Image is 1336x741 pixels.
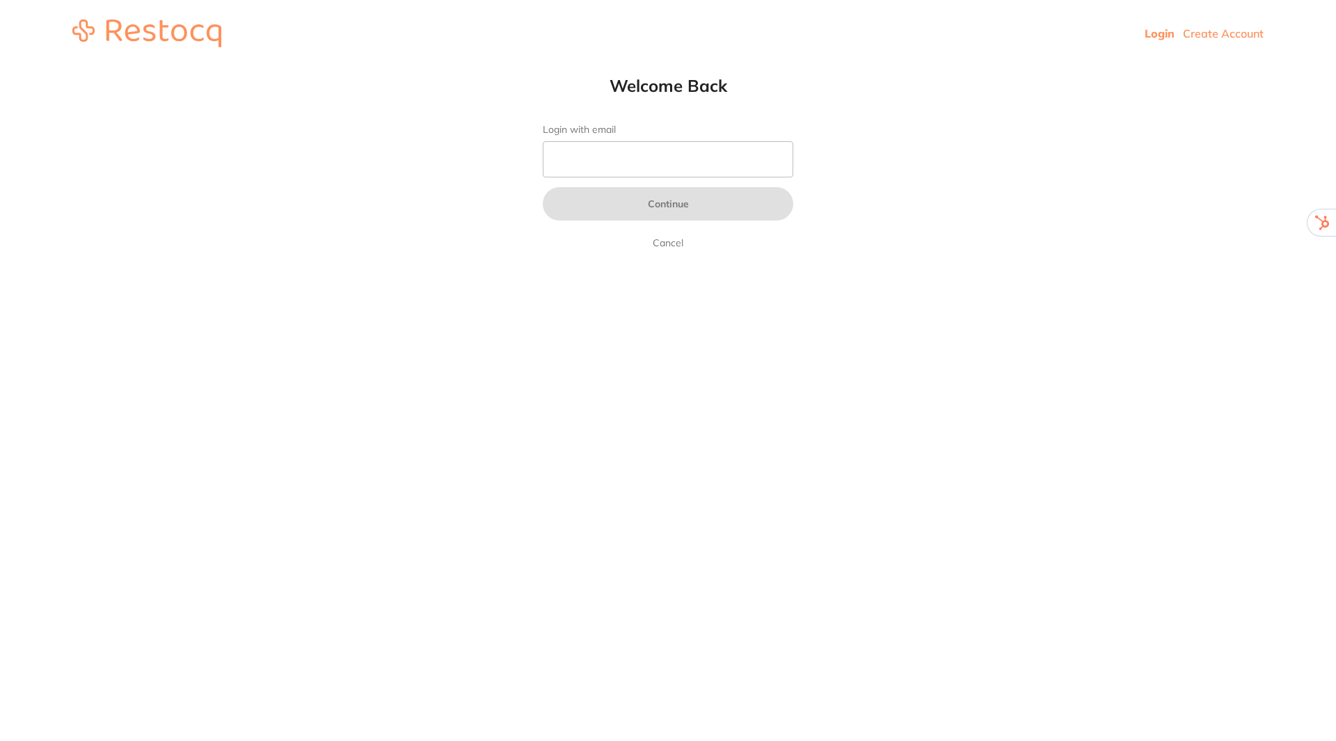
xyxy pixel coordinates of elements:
[650,234,686,251] a: Cancel
[1183,26,1264,40] a: Create Account
[543,187,793,221] button: Continue
[543,124,793,136] label: Login with email
[1145,26,1175,40] a: Login
[515,75,821,96] h1: Welcome Back
[72,19,221,47] img: restocq_logo.svg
